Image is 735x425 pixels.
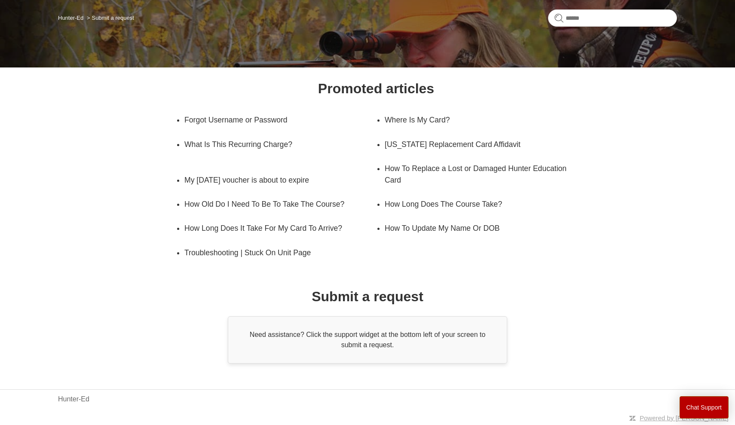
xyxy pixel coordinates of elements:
a: My [DATE] voucher is about to expire [184,168,363,192]
a: Powered by [PERSON_NAME] [640,414,729,422]
a: How Long Does The Course Take? [385,192,563,216]
a: Where Is My Card? [385,108,563,132]
li: Submit a request [85,15,134,21]
input: Search [548,9,677,27]
a: Troubleshooting | Stuck On Unit Page [184,241,363,265]
a: Forgot Username or Password [184,108,363,132]
a: How To Replace a Lost or Damaged Hunter Education Card [385,156,576,192]
a: Hunter-Ed [58,15,83,21]
li: Hunter-Ed [58,15,85,21]
h1: Promoted articles [318,78,434,99]
a: How Long Does It Take For My Card To Arrive? [184,216,376,240]
h1: Submit a request [312,286,423,307]
a: How To Update My Name Or DOB [385,216,563,240]
a: Hunter-Ed [58,394,89,404]
a: [US_STATE] Replacement Card Affidavit [385,132,563,156]
a: What Is This Recurring Charge? [184,132,376,156]
div: Need assistance? Click the support widget at the bottom left of your screen to submit a request. [228,316,507,364]
button: Chat Support [680,396,729,419]
a: How Old Do I Need To Be To Take The Course? [184,192,363,216]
